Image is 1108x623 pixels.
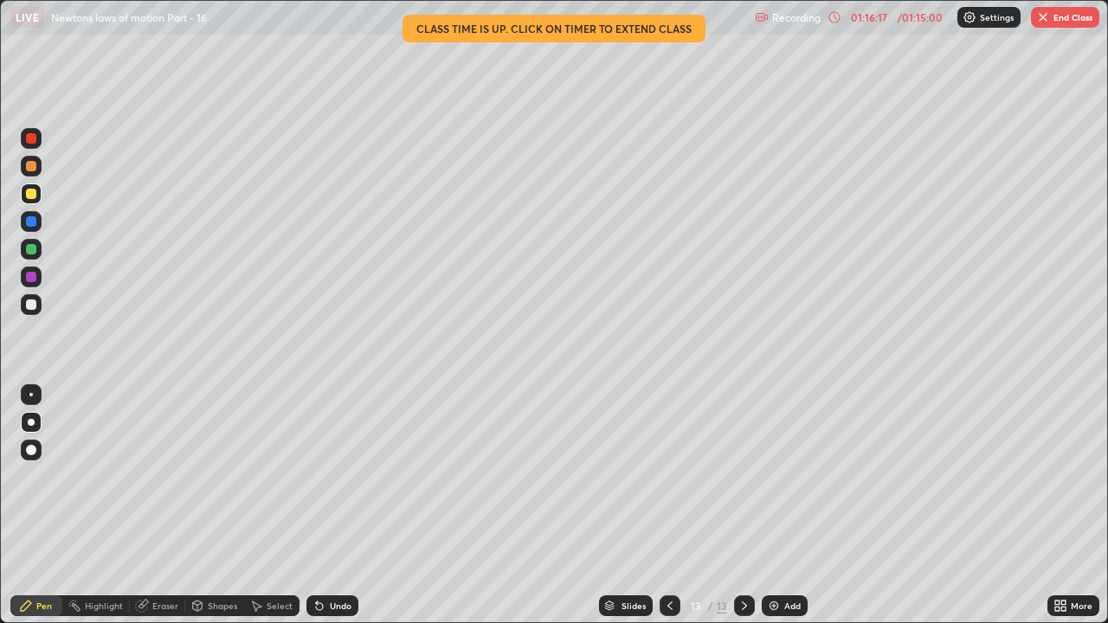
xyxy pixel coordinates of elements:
[845,12,893,22] div: 01:16:17
[1071,601,1092,610] div: More
[963,10,976,24] img: class-settings-icons
[980,13,1014,22] p: Settings
[708,601,713,611] div: /
[330,601,351,610] div: Undo
[16,10,39,24] p: LIVE
[208,601,237,610] div: Shapes
[1036,10,1050,24] img: end-class-cross
[767,599,781,613] img: add-slide-button
[152,601,178,610] div: Eraser
[622,601,646,610] div: Slides
[51,10,207,24] p: Newtons laws of motion Part - 16
[717,598,727,613] div: 13
[267,601,293,610] div: Select
[687,601,705,611] div: 13
[893,12,947,22] div: / 01:15:00
[1031,7,1099,28] button: End Class
[772,11,821,24] p: Recording
[755,10,769,24] img: recording.375f2c34.svg
[85,601,123,610] div: Highlight
[784,601,801,610] div: Add
[36,601,52,610] div: Pen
